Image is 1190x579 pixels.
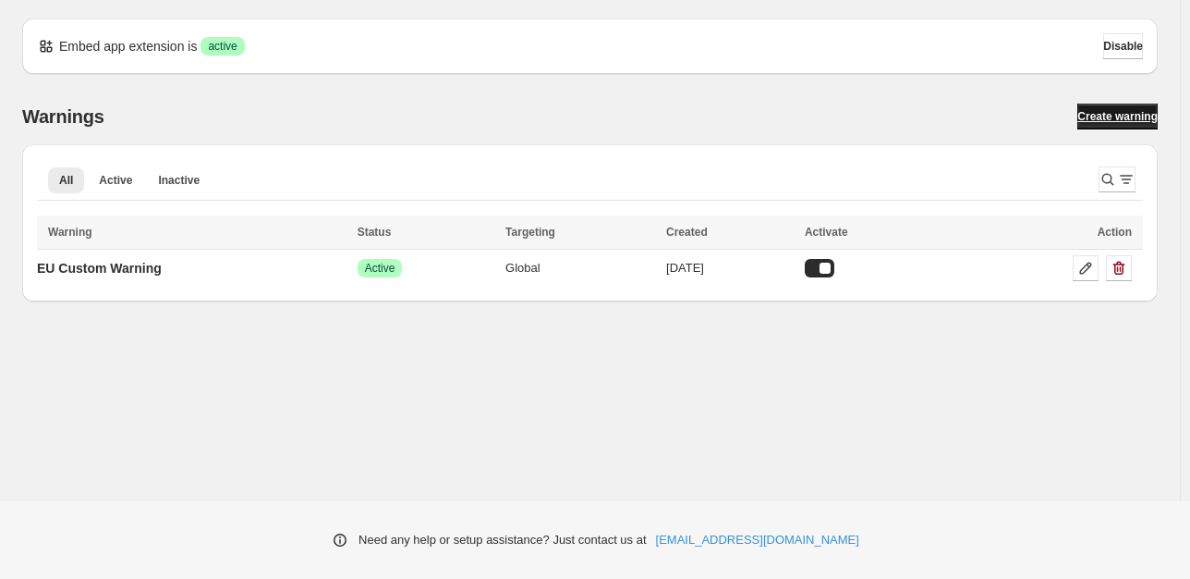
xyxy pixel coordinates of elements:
button: Disable [1103,33,1143,59]
a: EU Custom Warning [37,253,162,283]
span: Activate [805,226,848,239]
p: Embed app extension is [59,37,197,55]
span: Status [358,226,392,239]
span: All [59,173,73,188]
button: Search and filter results [1099,166,1135,192]
span: active [208,39,237,54]
div: [DATE] [666,259,794,277]
div: Global [505,259,655,277]
h2: Warnings [22,105,104,128]
a: [EMAIL_ADDRESS][DOMAIN_NAME] [656,531,859,549]
span: Warning [48,226,92,239]
a: Create warning [1077,104,1158,129]
span: Created [666,226,708,239]
span: Disable [1103,39,1143,54]
span: Targeting [505,226,555,239]
span: Active [365,261,395,276]
p: EU Custom Warning [37,259,162,277]
span: Inactive [158,173,200,188]
span: Action [1098,226,1132,239]
span: Create warning [1077,109,1158,124]
span: Active [99,173,132,188]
